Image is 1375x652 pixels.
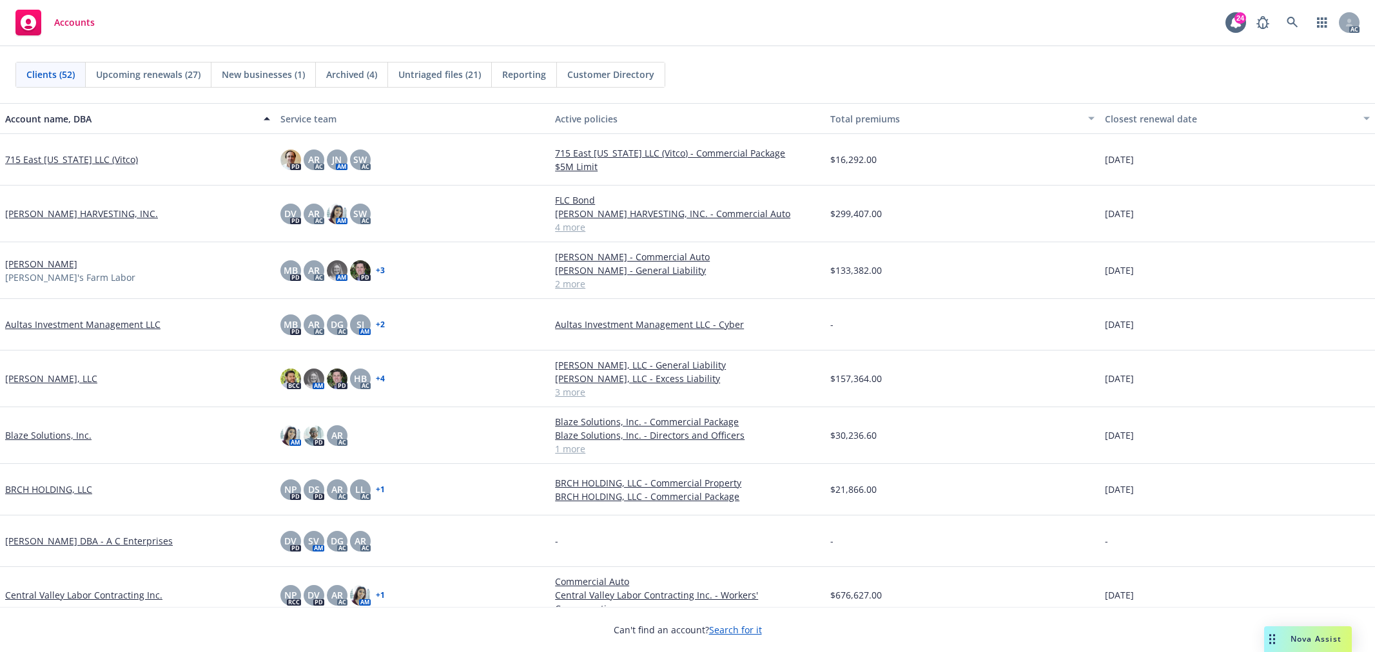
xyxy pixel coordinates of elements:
[1291,633,1341,644] span: Nova Assist
[280,369,301,389] img: photo
[10,5,100,41] a: Accounts
[555,358,820,372] a: [PERSON_NAME], LLC - General Liability
[555,193,820,207] a: FLC Bond
[96,68,200,81] span: Upcoming renewals (27)
[353,207,367,220] span: SW
[5,318,161,331] a: Aultas Investment Management LLC
[1105,264,1134,277] span: [DATE]
[376,486,385,494] a: + 1
[398,68,481,81] span: Untriaged files (21)
[376,267,385,274] a: + 3
[555,415,820,428] a: Blaze Solutions, Inc. - Commercial Package
[555,160,820,173] a: $5M Limit
[5,372,97,385] a: [PERSON_NAME], LLC
[280,425,301,446] img: photo
[555,277,820,291] a: 2 more
[555,146,820,160] a: 715 East [US_STATE] LLC (Vitco) - Commercial Package
[308,264,320,277] span: AR
[356,318,364,331] span: SJ
[1105,534,1108,548] span: -
[26,68,75,81] span: Clients (52)
[331,428,343,442] span: AR
[709,624,762,636] a: Search for it
[5,534,173,548] a: [PERSON_NAME] DBA - A C Enterprises
[284,483,297,496] span: NP
[326,68,377,81] span: Archived (4)
[555,534,558,548] span: -
[830,483,877,496] span: $21,866.00
[555,220,820,234] a: 4 more
[331,588,343,602] span: AR
[222,68,305,81] span: New businesses (1)
[376,375,385,383] a: + 4
[830,112,1081,126] div: Total premiums
[5,428,92,442] a: Blaze Solutions, Inc.
[555,442,820,455] a: 1 more
[830,153,877,166] span: $16,292.00
[1250,10,1276,35] a: Report a Bug
[1105,372,1134,385] span: [DATE]
[308,534,319,548] span: SV
[1280,10,1305,35] a: Search
[327,369,347,389] img: photo
[502,68,546,81] span: Reporting
[555,207,820,220] a: [PERSON_NAME] HARVESTING, INC. - Commercial Auto
[284,534,297,548] span: DV
[555,112,820,126] div: Active policies
[327,204,347,224] img: photo
[550,103,825,134] button: Active policies
[304,425,324,446] img: photo
[830,588,882,602] span: $676,627.00
[5,271,135,284] span: [PERSON_NAME]'s Farm Labor
[1264,626,1352,652] button: Nova Assist
[830,318,834,331] span: -
[555,385,820,399] a: 3 more
[830,372,882,385] span: $157,364.00
[1105,153,1134,166] span: [DATE]
[614,623,762,637] span: Can't find an account?
[1309,10,1335,35] a: Switch app
[555,264,820,277] a: [PERSON_NAME] - General Liability
[355,534,366,548] span: AR
[1105,483,1134,496] span: [DATE]
[1105,428,1134,442] span: [DATE]
[5,588,162,602] a: Central Valley Labor Contracting Inc.
[350,260,371,281] img: photo
[308,318,320,331] span: AR
[5,483,92,496] a: BRCH HOLDING, LLC
[555,250,820,264] a: [PERSON_NAME] - Commercial Auto
[308,483,320,496] span: DS
[350,585,371,606] img: photo
[304,369,324,389] img: photo
[1105,318,1134,331] span: [DATE]
[1100,103,1375,134] button: Closest renewal date
[830,534,834,548] span: -
[830,428,877,442] span: $30,236.60
[355,483,366,496] span: LL
[308,153,320,166] span: AR
[280,112,545,126] div: Service team
[353,153,367,166] span: SW
[555,318,820,331] a: Aultas Investment Management LLC - Cyber
[555,575,820,588] a: Commercial Auto
[332,153,342,166] span: JN
[308,207,320,220] span: AR
[327,260,347,281] img: photo
[1264,626,1280,652] div: Drag to move
[830,207,882,220] span: $299,407.00
[830,264,882,277] span: $133,382.00
[280,149,301,170] img: photo
[1105,112,1356,126] div: Closest renewal date
[376,591,385,599] a: + 1
[331,318,344,331] span: DG
[331,534,344,548] span: DG
[376,321,385,329] a: + 2
[284,318,298,331] span: MB
[555,490,820,503] a: BRCH HOLDING, LLC - Commercial Package
[5,207,158,220] a: [PERSON_NAME] HARVESTING, INC.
